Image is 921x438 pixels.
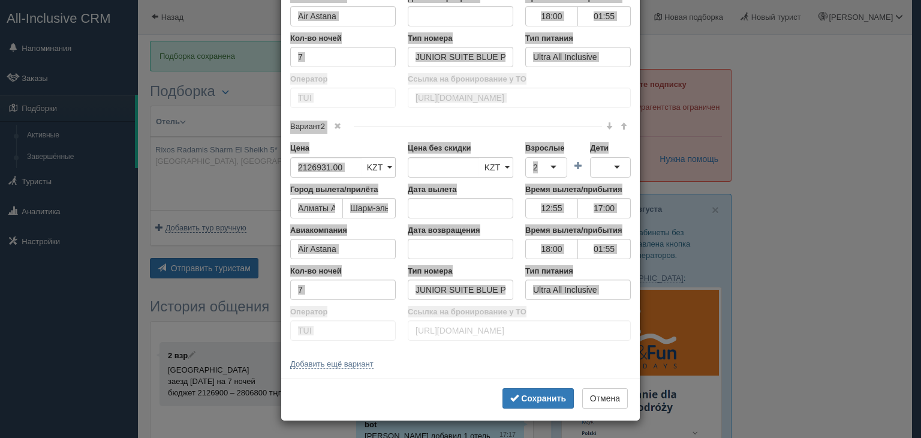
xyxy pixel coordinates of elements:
label: Кол-во ночей [290,32,396,44]
label: Ссылка на бронирование у ТО [408,73,631,85]
label: Время вылета/прибытия [525,184,631,195]
label: Ссылка на бронирование у ТО [408,306,631,317]
label: Оператор [290,73,396,85]
label: Тип номера [408,265,513,277]
div: 2 [533,161,538,173]
label: Тип питания [525,32,631,44]
label: Дата возвращения [408,224,513,236]
label: Тип питания [525,265,631,277]
button: Отмена [582,388,628,409]
b: Сохранить [521,394,566,403]
label: Город вылета/прилёта [290,184,396,195]
label: Кол-во ночей [290,265,396,277]
button: Сохранить [502,388,574,409]
label: Дети [590,142,631,154]
label: Авиакомпания [290,224,396,236]
label: Дата вылета [408,184,513,195]
label: Тип номера [408,32,513,44]
a: KZT [479,157,513,178]
a: KZT [362,157,396,178]
label: Взрослые [525,142,567,154]
label: Цена [290,142,396,154]
label: Время вылета/прибытия [525,224,631,236]
span: Вариант [290,122,354,131]
label: Оператор [290,306,396,317]
span: 2 [321,122,325,131]
span: KZT [484,163,500,172]
span: KZT [367,163,383,172]
a: Добавить ещё вариант [290,359,374,369]
label: Цена без скидки [408,142,513,154]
